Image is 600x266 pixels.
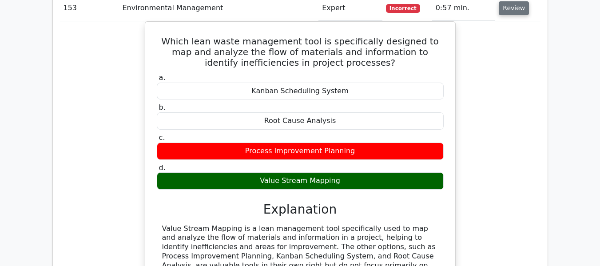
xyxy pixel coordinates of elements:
[157,143,444,160] div: Process Improvement Planning
[162,202,438,217] h3: Explanation
[156,36,445,68] h5: Which lean waste management tool is specifically designed to map and analyze the flow of material...
[157,172,444,190] div: Value Stream Mapping
[159,73,166,82] span: a.
[386,4,420,13] span: Incorrect
[159,133,165,142] span: c.
[159,163,166,172] span: d.
[499,1,529,15] button: Review
[157,112,444,130] div: Root Cause Analysis
[157,83,444,100] div: Kanban Scheduling System
[159,103,166,111] span: b.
